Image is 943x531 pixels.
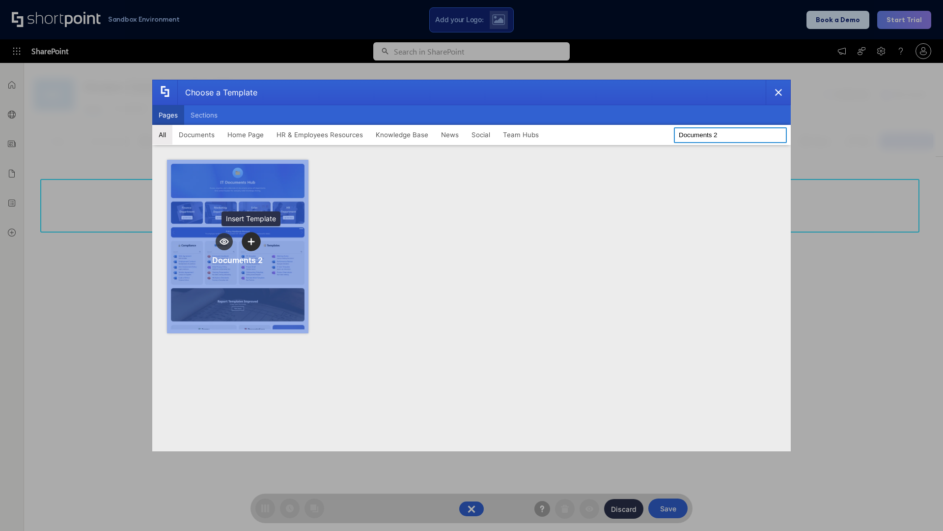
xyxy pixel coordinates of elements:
[465,125,497,145] button: Social
[435,125,465,145] button: News
[369,125,435,145] button: Knowledge Base
[152,80,791,451] div: template selector
[894,484,943,531] iframe: Chat Widget
[184,105,224,125] button: Sections
[221,125,270,145] button: Home Page
[212,255,263,265] div: Documents 2
[270,125,369,145] button: HR & Employees Resources
[674,127,787,143] input: Search
[177,80,257,105] div: Choose a Template
[152,105,184,125] button: Pages
[497,125,545,145] button: Team Hubs
[152,125,172,145] button: All
[172,125,221,145] button: Documents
